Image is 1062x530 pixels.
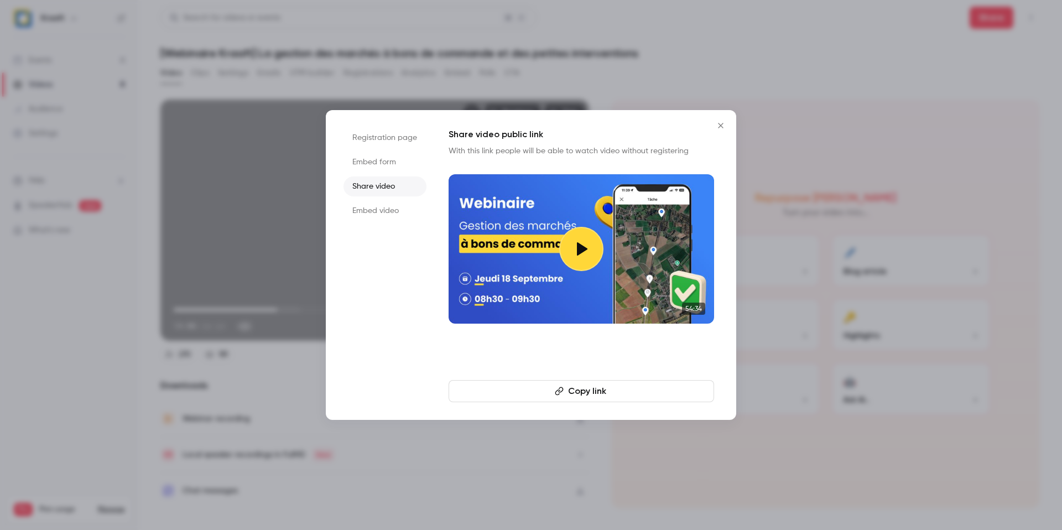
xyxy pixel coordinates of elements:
li: Embed video [343,201,426,221]
h1: Share video public link [449,128,714,141]
p: With this link people will be able to watch video without registering [449,146,714,157]
button: Copy link [449,380,714,402]
button: Close [710,115,732,137]
a: 54:34 [449,174,714,324]
span: 54:34 [682,303,705,315]
li: Share video [343,176,426,196]
li: Embed form [343,152,426,172]
li: Registration page [343,128,426,148]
